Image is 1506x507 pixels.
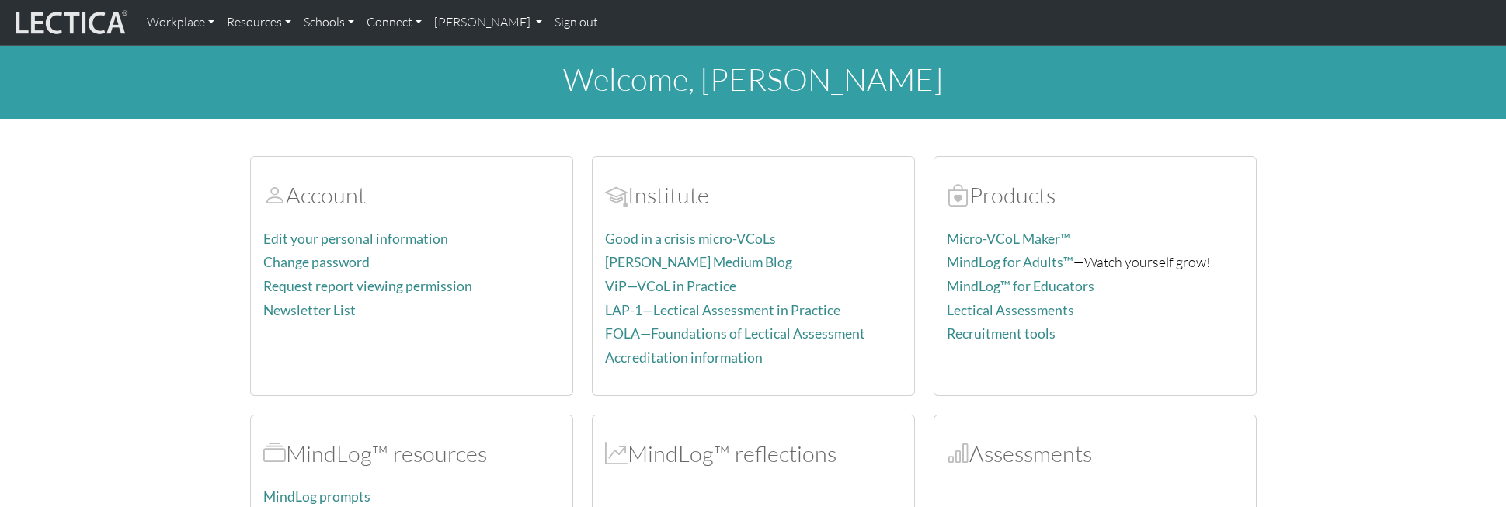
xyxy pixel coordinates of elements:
a: Accreditation information [605,349,763,366]
a: Good in a crisis micro-VCoLs [605,231,776,247]
a: Resources [221,6,297,39]
a: Change password [263,254,370,270]
a: LAP-1—Lectical Assessment in Practice [605,302,840,318]
h2: Products [947,182,1243,209]
a: Newsletter List [263,302,356,318]
a: Lectical Assessments [947,302,1074,318]
span: Products [947,181,969,209]
a: Request report viewing permission [263,278,472,294]
a: ViP—VCoL in Practice [605,278,736,294]
span: MindLog™ resources [263,439,286,467]
a: Edit your personal information [263,231,448,247]
a: Connect [360,6,428,39]
a: Micro-VCoL Maker™ [947,231,1070,247]
h2: MindLog™ resources [263,440,560,467]
a: MindLog for Adults™ [947,254,1073,270]
img: lecticalive [12,8,128,37]
h2: Assessments [947,440,1243,467]
a: Schools [297,6,360,39]
p: —Watch yourself grow! [947,251,1243,273]
a: [PERSON_NAME] [428,6,548,39]
a: Sign out [548,6,604,39]
a: FOLA—Foundations of Lectical Assessment [605,325,865,342]
span: Assessments [947,439,969,467]
h2: MindLog™ reflections [605,440,902,467]
h2: Institute [605,182,902,209]
a: MindLog prompts [263,488,370,505]
a: Workplace [141,6,221,39]
a: Recruitment tools [947,325,1056,342]
a: MindLog™ for Educators [947,278,1094,294]
span: MindLog [605,439,628,467]
a: [PERSON_NAME] Medium Blog [605,254,792,270]
span: Account [605,181,628,209]
h2: Account [263,182,560,209]
span: Account [263,181,286,209]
